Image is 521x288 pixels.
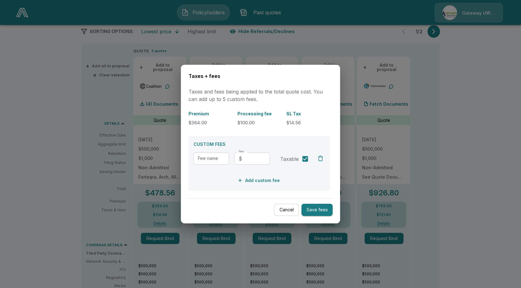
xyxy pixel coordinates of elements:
p: $100.00 [237,119,281,126]
p: $364.00 [189,119,232,126]
p: $ [239,155,242,162]
p: CUSTOM FEES [194,141,325,147]
h6: Taxes + fees [189,72,333,80]
p: SL Tax [286,110,330,117]
span: Taxable [280,155,299,162]
p: $14.56 [286,119,330,126]
button: Add custom fee [237,175,282,186]
button: Save fees [302,204,333,216]
label: Fee [239,149,244,153]
button: Cancel [274,204,299,216]
p: Processing fee [237,110,281,117]
p: Taxes and fees being applied to the total quote cost. You can add up to 5 custom fees. [189,88,333,103]
p: Premium [189,110,232,117]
